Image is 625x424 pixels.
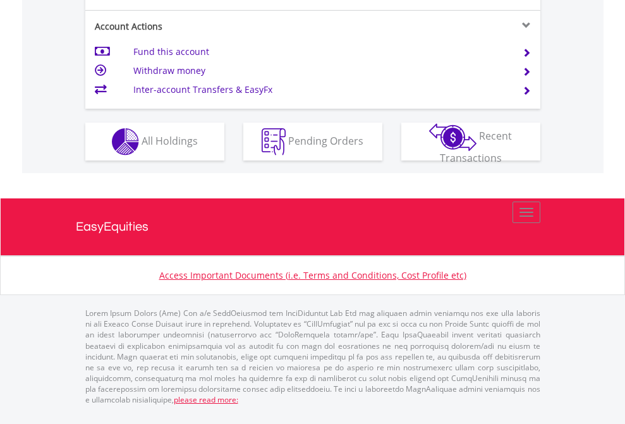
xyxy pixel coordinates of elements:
[243,123,382,161] button: Pending Orders
[159,269,466,281] a: Access Important Documents (i.e. Terms and Conditions, Cost Profile etc)
[112,128,139,155] img: holdings-wht.png
[133,61,507,80] td: Withdraw money
[133,42,507,61] td: Fund this account
[85,20,313,33] div: Account Actions
[429,123,476,151] img: transactions-zar-wht.png
[133,80,507,99] td: Inter-account Transfers & EasyFx
[76,198,550,255] a: EasyEquities
[401,123,540,161] button: Recent Transactions
[142,133,198,147] span: All Holdings
[85,308,540,405] p: Lorem Ipsum Dolors (Ame) Con a/e SeddOeiusmod tem InciDiduntut Lab Etd mag aliquaen admin veniamq...
[288,133,363,147] span: Pending Orders
[174,394,238,405] a: please read more:
[85,123,224,161] button: All Holdings
[262,128,286,155] img: pending_instructions-wht.png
